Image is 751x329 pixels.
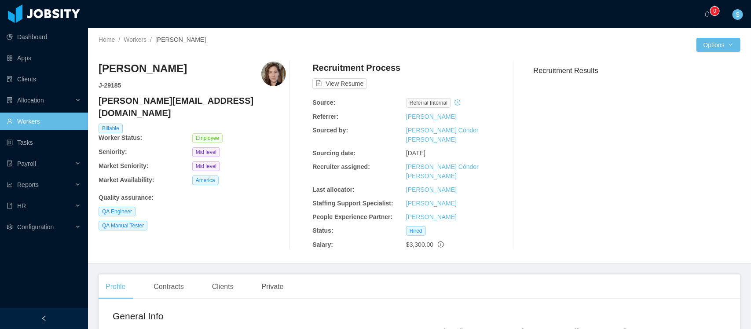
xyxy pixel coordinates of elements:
h3: Recruitment Results [534,65,740,76]
b: Market Availability: [99,176,154,183]
i: icon: book [7,203,13,209]
h4: [PERSON_NAME][EMAIL_ADDRESS][DOMAIN_NAME] [99,95,286,119]
a: [PERSON_NAME] Cóndor [PERSON_NAME] [406,127,479,143]
span: / [118,36,120,43]
span: Mid level [192,161,220,171]
b: Status: [312,227,333,234]
button: icon: file-textView Resume [312,78,367,89]
span: QA Manual Tester [99,221,147,230]
b: Staffing Support Specialist: [312,200,393,207]
span: America [192,175,219,185]
span: Hired [406,226,426,236]
a: [PERSON_NAME] Cóndor [PERSON_NAME] [406,163,479,179]
b: Source: [312,99,335,106]
b: Referrer: [312,113,338,120]
a: Home [99,36,115,43]
a: icon: userWorkers [7,113,81,130]
sup: 0 [711,7,719,15]
b: Recruiter assigned: [312,163,370,170]
span: Billable [99,124,123,133]
b: Salary: [312,241,333,248]
span: [PERSON_NAME] [155,36,206,43]
span: Payroll [17,160,36,167]
strong: J- 29185 [99,82,121,89]
a: icon: pie-chartDashboard [7,28,81,46]
h2: General Info [113,309,420,323]
span: Employee [192,133,223,143]
span: info-circle [438,241,444,248]
span: Referral internal [406,98,451,108]
i: icon: setting [7,224,13,230]
b: Worker Status: [99,134,142,141]
span: QA Engineer [99,207,136,216]
i: icon: bell [704,11,711,17]
b: Sourcing date: [312,150,355,157]
a: Workers [124,36,147,43]
a: icon: file-textView Resume [312,80,367,87]
span: Configuration [17,223,54,230]
a: [PERSON_NAME] [406,113,457,120]
div: Private [255,274,291,299]
a: [PERSON_NAME] [406,186,457,193]
span: HR [17,202,26,209]
a: [PERSON_NAME] [406,200,457,207]
i: icon: solution [7,97,13,103]
b: Last allocator: [312,186,355,193]
span: [DATE] [406,150,425,157]
div: Profile [99,274,132,299]
b: Sourced by: [312,127,348,134]
h3: [PERSON_NAME] [99,62,187,76]
span: Mid level [192,147,220,157]
b: Seniority: [99,148,127,155]
span: / [150,36,152,43]
a: [PERSON_NAME] [406,213,457,220]
a: icon: profileTasks [7,134,81,151]
b: Market Seniority: [99,162,149,169]
button: Optionsicon: down [696,38,740,52]
div: Clients [205,274,241,299]
a: icon: appstoreApps [7,49,81,67]
i: icon: line-chart [7,182,13,188]
span: Allocation [17,97,44,104]
div: Contracts [147,274,190,299]
b: People Experience Partner: [312,213,392,220]
span: $3,300.00 [406,241,433,248]
span: Reports [17,181,39,188]
i: icon: file-protect [7,161,13,167]
b: Quality assurance : [99,194,154,201]
i: icon: history [454,99,461,106]
img: 3ef3bb2a-abc8-4902-bad7-a289f48c859a_68348c31e91fc-400w.png [261,62,286,86]
a: icon: auditClients [7,70,81,88]
span: S [736,9,740,20]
